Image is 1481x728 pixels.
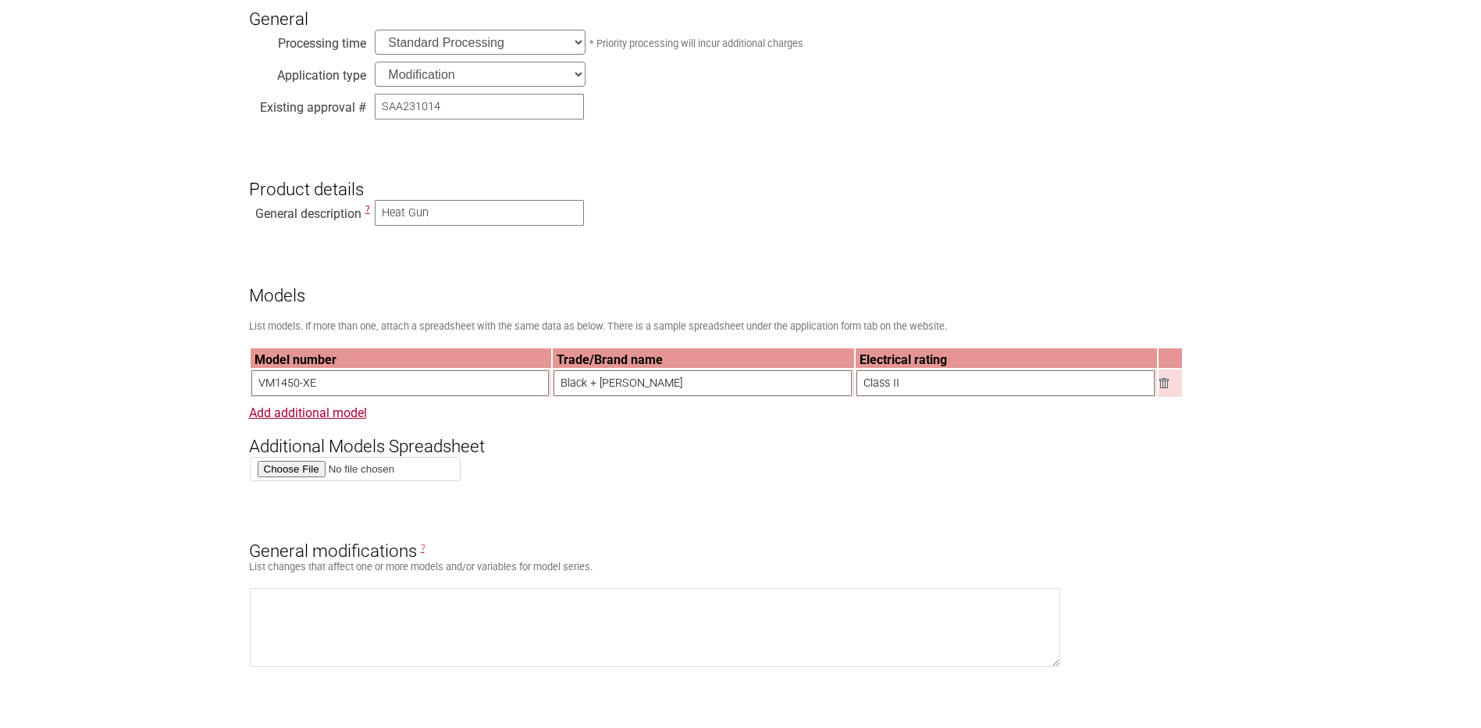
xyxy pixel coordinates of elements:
[249,405,367,420] a: Add additional model
[249,32,366,48] div: Processing time
[1159,378,1169,388] img: Remove
[589,37,803,49] small: * Priority processing will incur additional charges
[856,348,1157,368] th: Electrical rating
[249,561,593,573] small: List changes that affect one or more models and/or variables for model series.
[249,514,1233,561] h3: General modifications
[251,348,552,368] th: Model number
[249,410,1233,457] h3: Additional Models Spreadsheet
[249,259,1233,305] h3: Models
[249,152,1233,199] h3: Product details
[421,543,425,554] span: General Modifications are changes that affect one or more models. E.g. Alternative brand names or...
[553,348,854,368] th: Trade/Brand name
[249,202,366,218] div: General description
[365,204,370,215] span: This is a description of the “type” of electrical equipment being more specific than the Regulato...
[249,96,366,112] div: Existing approval #
[249,64,366,80] div: Application type
[249,320,947,332] small: List models. If more than one, attach a spreadsheet with the same data as below. There is a sampl...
